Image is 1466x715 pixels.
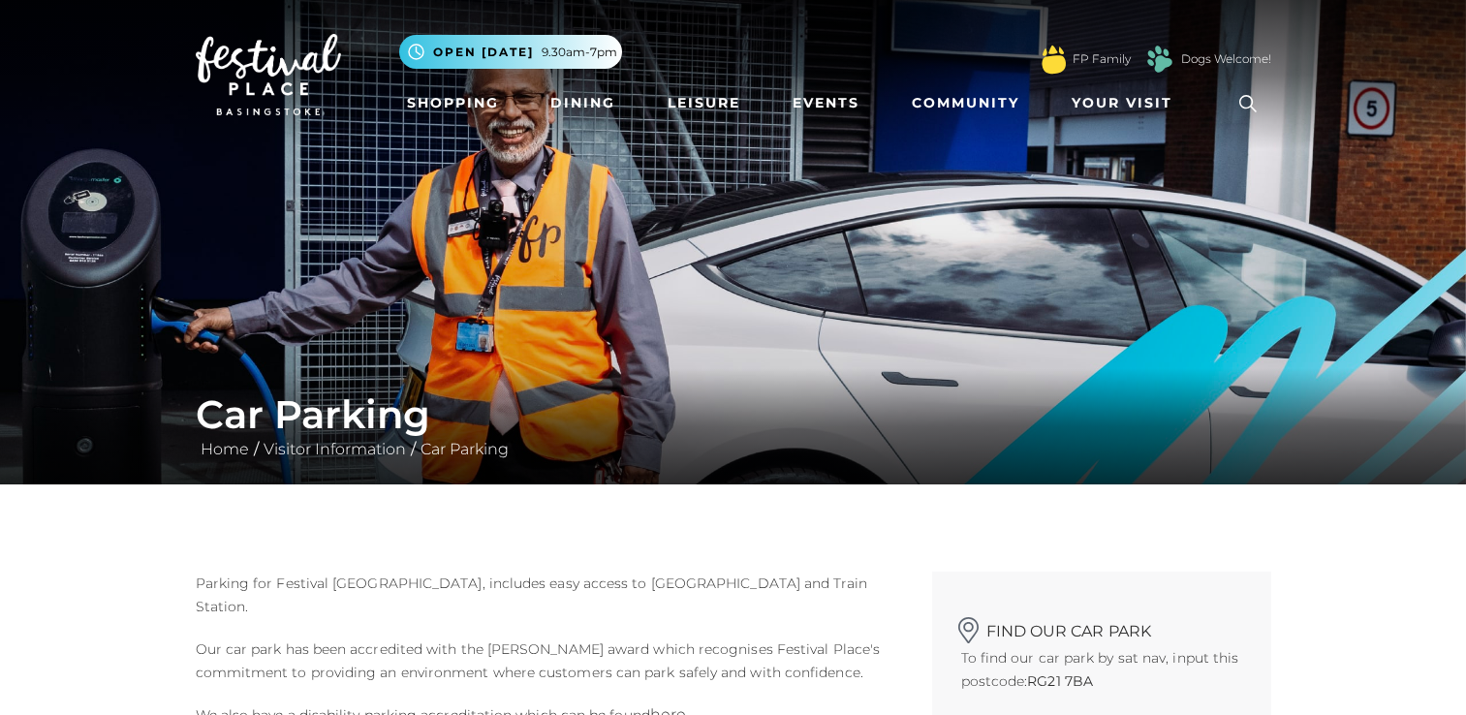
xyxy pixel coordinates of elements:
[660,85,748,121] a: Leisure
[961,646,1242,693] p: To find our car park by sat nav, input this postcode:
[542,44,617,61] span: 9.30am-7pm
[904,85,1027,121] a: Community
[196,440,254,458] a: Home
[1181,50,1271,68] a: Dogs Welcome!
[416,440,514,458] a: Car Parking
[399,35,622,69] button: Open [DATE] 9.30am-7pm
[1073,50,1131,68] a: FP Family
[543,85,623,121] a: Dining
[196,637,903,684] p: Our car park has been accredited with the [PERSON_NAME] award which recognises Festival Place's c...
[961,610,1242,640] h2: Find our car park
[1027,672,1093,690] strong: RG21 7BA
[196,34,341,115] img: Festival Place Logo
[259,440,411,458] a: Visitor Information
[785,85,867,121] a: Events
[433,44,534,61] span: Open [DATE]
[399,85,507,121] a: Shopping
[196,575,867,615] span: Parking for Festival [GEOGRAPHIC_DATA], includes easy access to [GEOGRAPHIC_DATA] and Train Station.
[181,391,1286,461] div: / /
[1072,93,1172,113] span: Your Visit
[196,391,1271,438] h1: Car Parking
[1064,85,1190,121] a: Your Visit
